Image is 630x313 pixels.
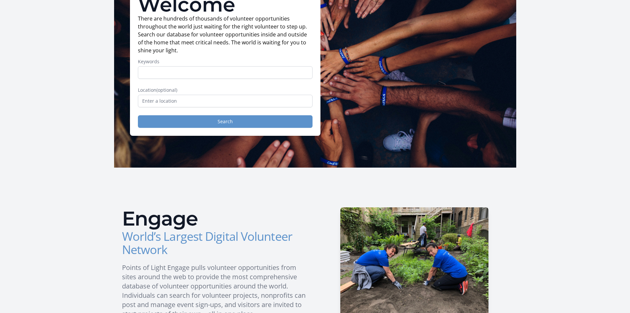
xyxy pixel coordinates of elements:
[138,115,313,128] button: Search
[156,87,177,93] span: (optional)
[122,230,310,256] h3: World’s Largest Digital Volunteer Network
[122,209,310,229] h2: Engage
[138,87,313,93] label: Location
[138,95,313,107] input: Enter a location
[138,15,313,54] p: There are hundreds of thousands of volunteer opportunities throughout the world just waiting for ...
[138,58,313,65] label: Keywords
